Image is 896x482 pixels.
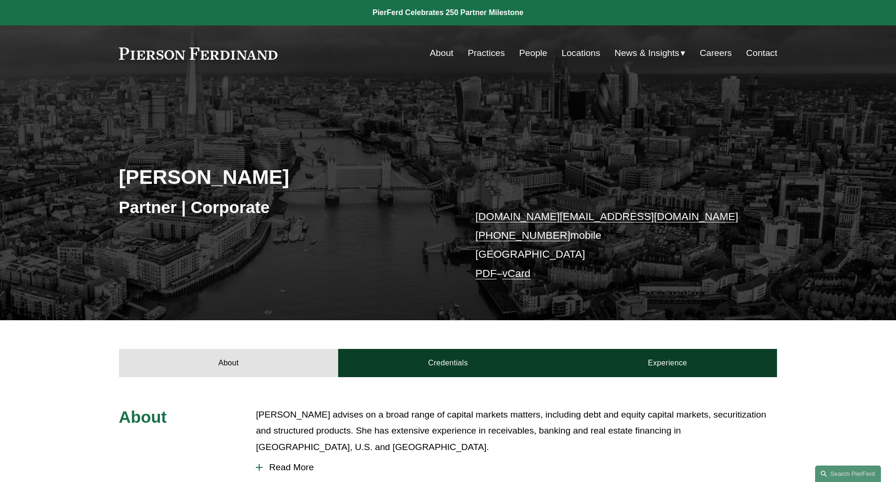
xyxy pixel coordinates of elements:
[430,44,453,62] a: About
[119,197,448,218] h3: Partner | Corporate
[815,466,881,482] a: Search this site
[562,44,600,62] a: Locations
[746,44,777,62] a: Contact
[119,349,339,377] a: About
[256,455,777,480] button: Read More
[338,349,558,377] a: Credentials
[119,165,448,189] h2: [PERSON_NAME]
[476,211,738,222] a: [DOMAIN_NAME][EMAIL_ADDRESS][DOMAIN_NAME]
[615,45,680,62] span: News & Insights
[468,44,505,62] a: Practices
[476,207,750,283] p: mobile [GEOGRAPHIC_DATA] –
[262,462,777,473] span: Read More
[256,407,777,456] p: [PERSON_NAME] advises on a broad range of capital markets matters, including debt and equity capi...
[476,229,571,241] a: [PHONE_NUMBER]
[615,44,686,62] a: folder dropdown
[700,44,732,62] a: Careers
[476,268,497,279] a: PDF
[502,268,531,279] a: vCard
[519,44,547,62] a: People
[558,349,777,377] a: Experience
[119,408,167,426] span: About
